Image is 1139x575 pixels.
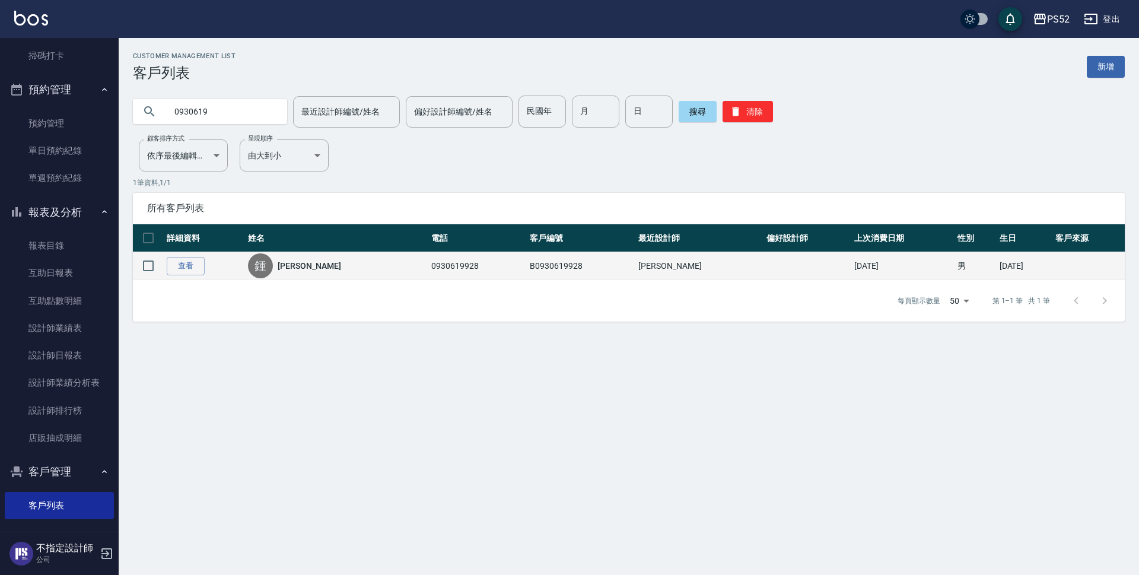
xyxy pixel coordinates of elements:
[9,542,33,566] img: Person
[998,7,1022,31] button: save
[166,96,278,128] input: 搜尋關鍵字
[278,260,341,272] a: [PERSON_NAME]
[898,296,940,306] p: 每頁顯示數量
[1087,56,1125,78] a: 新增
[723,101,773,122] button: 清除
[5,197,114,228] button: 報表及分析
[851,224,955,252] th: 上次消費日期
[36,554,97,565] p: 公司
[1079,8,1125,30] button: 登出
[167,257,205,275] a: 查看
[133,65,236,81] h3: 客戶列表
[851,252,955,280] td: [DATE]
[14,11,48,26] img: Logo
[245,224,428,252] th: 姓名
[5,456,114,487] button: 客戶管理
[5,342,114,369] a: 設計師日報表
[133,52,236,60] h2: Customer Management List
[164,224,245,252] th: 詳細資料
[635,252,763,280] td: [PERSON_NAME]
[1052,224,1125,252] th: 客戶來源
[428,224,527,252] th: 電話
[133,177,1125,188] p: 1 筆資料, 1 / 1
[5,110,114,137] a: 預約管理
[945,285,973,317] div: 50
[997,252,1052,280] td: [DATE]
[1028,7,1074,31] button: PS52
[679,101,717,122] button: 搜尋
[5,259,114,287] a: 互助日報表
[5,424,114,452] a: 店販抽成明細
[240,139,329,171] div: 由大到小
[992,296,1050,306] p: 第 1–1 筆 共 1 筆
[527,252,635,280] td: B0930619928
[1047,12,1070,27] div: PS52
[248,134,273,143] label: 呈現順序
[5,42,114,69] a: 掃碼打卡
[248,253,273,278] div: 鍾
[635,224,763,252] th: 最近設計師
[763,224,851,252] th: 偏好設計師
[5,314,114,342] a: 設計師業績表
[5,74,114,105] button: 預約管理
[139,139,228,171] div: 依序最後編輯時間
[5,287,114,314] a: 互助點數明細
[147,202,1111,214] span: 所有客戶列表
[5,369,114,396] a: 設計師業績分析表
[5,137,114,164] a: 單日預約紀錄
[5,397,114,424] a: 設計師排行榜
[5,164,114,192] a: 單週預約紀錄
[527,224,635,252] th: 客戶編號
[36,542,97,554] h5: 不指定設計師
[955,224,996,252] th: 性別
[997,224,1052,252] th: 生日
[428,252,527,280] td: 0930619928
[5,524,114,555] button: 行銷工具
[5,232,114,259] a: 報表目錄
[5,492,114,519] a: 客戶列表
[147,134,184,143] label: 顧客排序方式
[955,252,996,280] td: 男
